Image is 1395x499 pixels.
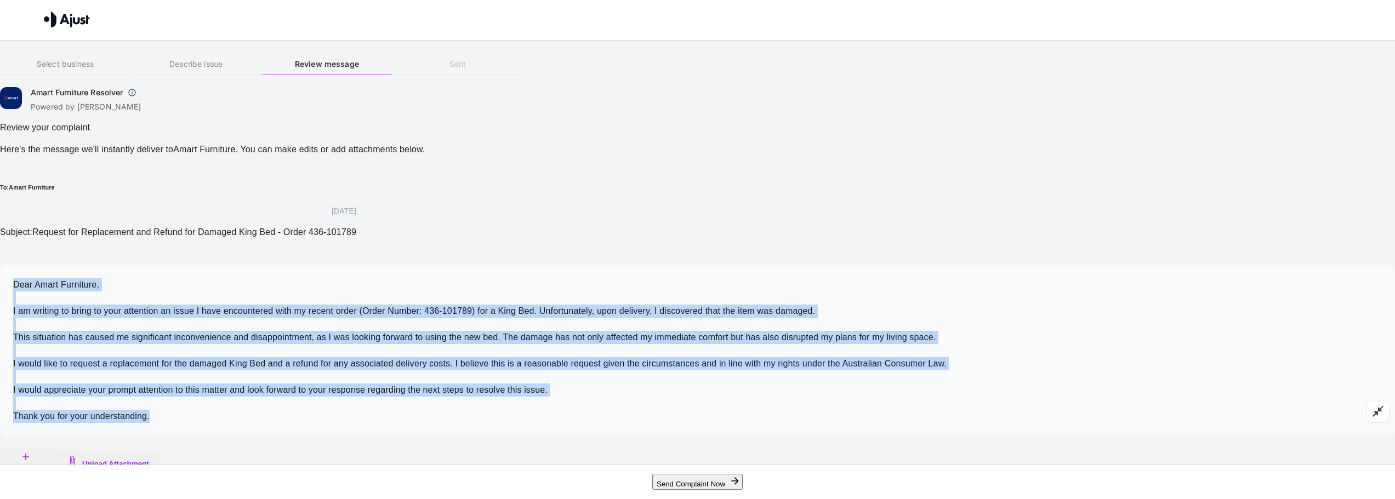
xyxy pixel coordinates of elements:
span: Dear Amart Furniture, I am writing to bring to your attention an issue I have encountered with my... [13,280,947,421]
h6: Sent [392,58,523,70]
button: Send Complaint Now [652,474,743,490]
img: Ajust [44,11,90,27]
button: Upload Attachment [58,451,160,472]
h6: Review message [261,58,392,70]
h6: Describe issue [131,58,261,70]
p: Powered by [PERSON_NAME] [31,101,141,112]
h6: Amart Furniture Resolver [31,87,123,98]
